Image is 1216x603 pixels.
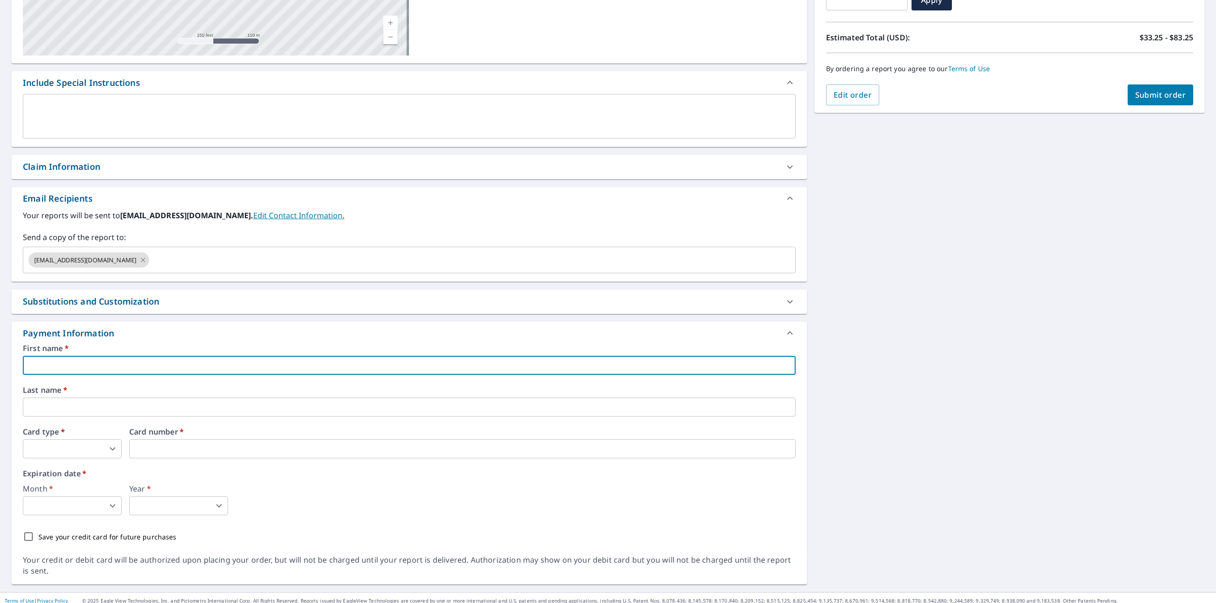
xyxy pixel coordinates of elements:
label: Month [23,485,122,492]
label: Card number [129,428,796,436]
div: Email Recipients [23,192,93,205]
p: Estimated Total (USD): [826,32,1010,43]
span: Edit order [834,90,872,100]
div: Substitutions and Customization [23,295,159,308]
div: [EMAIL_ADDRESS][DOMAIN_NAME] [28,252,149,268]
label: First name [23,344,796,352]
a: Terms of Use [948,64,990,73]
div: Email Recipients [11,187,807,210]
div: Include Special Instructions [23,76,140,89]
p: Save your credit card for future purchases [38,532,177,542]
p: By ordering a report you agree to our [826,65,1193,73]
label: Expiration date [23,470,796,477]
div: Claim Information [23,160,100,173]
button: Edit order [826,84,880,105]
a: Current Level 17, Zoom Out [383,30,398,44]
label: Your reports will be sent to [23,210,796,221]
a: EditContactInfo [253,210,344,221]
label: Last name [23,386,796,394]
b: [EMAIL_ADDRESS][DOMAIN_NAME]. [120,210,253,221]
label: Send a copy of the report to: [23,232,796,243]
label: Card type [23,428,122,436]
p: $33.25 - $83.25 [1140,32,1193,43]
div: ​ [23,496,122,515]
div: Your credit or debit card will be authorized upon placing your order, but will not be charged unt... [23,555,796,576]
div: Payment Information [23,327,118,340]
span: [EMAIL_ADDRESS][DOMAIN_NAME] [28,256,142,265]
a: Current Level 17, Zoom In [383,16,398,30]
div: Claim Information [11,155,807,179]
label: Year [129,485,228,492]
div: Include Special Instructions [11,71,807,94]
div: Payment Information [11,322,807,344]
button: Submit order [1128,84,1194,105]
span: Submit order [1135,90,1186,100]
div: ​ [129,496,228,515]
div: ​ [23,439,122,458]
div: Substitutions and Customization [11,289,807,314]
